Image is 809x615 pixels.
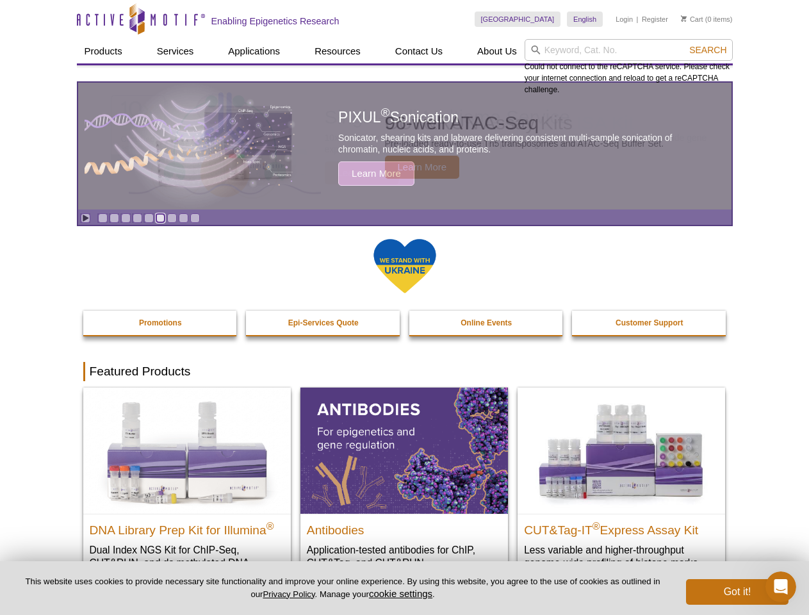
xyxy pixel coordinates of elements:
input: Keyword, Cat. No. [525,39,733,61]
span: Learn More [338,161,414,186]
a: Go to slide 9 [190,213,200,223]
sup: ® [266,520,274,531]
h2: Antibodies [307,518,502,537]
li: (0 items) [681,12,733,27]
div: Could not connect to the reCAPTCHA service. Please check your internet connection and reload to g... [525,39,733,95]
a: Epi-Services Quote [246,311,401,335]
a: Go to slide 7 [167,213,177,223]
img: We Stand With Ukraine [373,238,437,295]
h2: DNA Library Prep Kit for Illumina [90,518,284,537]
a: PIXUL sonication PIXUL®Sonication Sonicator, shearing kits and labware delivering consistent mult... [78,83,731,209]
a: Login [616,15,633,24]
p: Application-tested antibodies for ChIP, CUT&Tag, and CUT&RUN. [307,543,502,570]
a: Online Events [409,311,564,335]
p: Dual Index NGS Kit for ChIP-Seq, CUT&RUN, and ds methylated DNA assays. [90,543,284,582]
a: Go to slide 2 [110,213,119,223]
img: Your Cart [681,15,687,22]
strong: Promotions [139,318,182,327]
p: This website uses cookies to provide necessary site functionality and improve your online experie... [20,576,665,600]
a: English [567,12,603,27]
a: Services [149,39,202,63]
strong: Customer Support [616,318,683,327]
iframe: Intercom live chat [765,571,796,602]
sup: ® [381,106,390,120]
a: Contact Us [388,39,450,63]
a: Resources [307,39,368,63]
a: Register [642,15,668,24]
a: Cart [681,15,703,24]
p: Less variable and higher-throughput genome-wide profiling of histone marks​. [524,543,719,570]
li: | [637,12,639,27]
a: Privacy Policy [263,589,315,599]
a: Go to slide 6 [156,213,165,223]
a: Toggle autoplay [81,213,90,223]
button: cookie settings [369,588,432,599]
a: All Antibodies Antibodies Application-tested antibodies for ChIP, CUT&Tag, and CUT&RUN. [300,388,508,582]
span: Search [689,45,726,55]
h2: CUT&Tag-IT Express Assay Kit [524,518,719,537]
a: CUT&Tag-IT® Express Assay Kit CUT&Tag-IT®Express Assay Kit Less variable and higher-throughput ge... [518,388,725,582]
strong: Online Events [461,318,512,327]
span: PIXUL Sonication [338,109,459,126]
img: PIXUL sonication [85,82,296,210]
button: Search [685,44,730,56]
sup: ® [592,520,600,531]
a: About Us [470,39,525,63]
a: [GEOGRAPHIC_DATA] [475,12,561,27]
a: DNA Library Prep Kit for Illumina DNA Library Prep Kit for Illumina® Dual Index NGS Kit for ChIP-... [83,388,291,594]
h2: Featured Products [83,362,726,381]
img: All Antibodies [300,388,508,513]
h2: Enabling Epigenetics Research [211,15,339,27]
a: Products [77,39,130,63]
a: Applications [220,39,288,63]
a: Go to slide 4 [133,213,142,223]
button: Got it! [686,579,789,605]
a: Customer Support [572,311,727,335]
p: Sonicator, shearing kits and labware delivering consistent multi-sample sonication of chromatin, ... [338,132,702,155]
a: Go to slide 3 [121,213,131,223]
a: Go to slide 5 [144,213,154,223]
a: Promotions [83,311,238,335]
img: CUT&Tag-IT® Express Assay Kit [518,388,725,513]
img: DNA Library Prep Kit for Illumina [83,388,291,513]
article: PIXUL Sonication [78,83,731,209]
strong: Epi-Services Quote [288,318,359,327]
a: Go to slide 1 [98,213,108,223]
a: Go to slide 8 [179,213,188,223]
